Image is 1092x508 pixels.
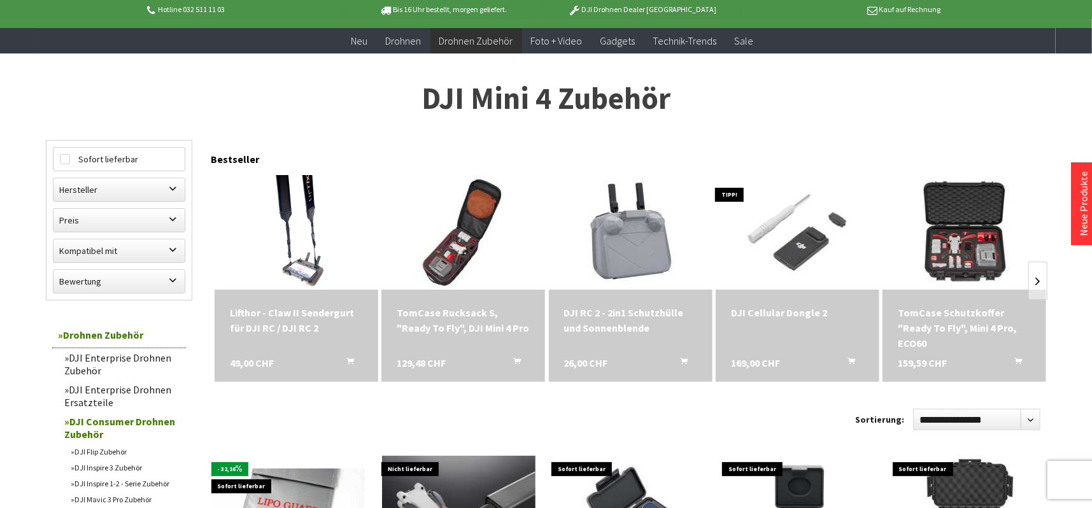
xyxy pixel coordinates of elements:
[344,2,542,17] p: Bis 16 Uhr bestellt, morgen geliefert.
[644,28,726,54] a: Technik-Trends
[653,34,717,47] span: Technik-Trends
[898,305,1031,351] a: TomCase Schutzkoffer "Ready To Fly", Mini 4 Pro, ECO60 159,59 CHF In den Warenkorb
[386,34,422,47] span: Drohnen
[53,178,185,201] label: Hersteller
[856,409,905,430] label: Sortierung:
[564,305,697,335] div: DJI RC 2 - 2in1 Schutzhülle und Sonnenblende
[343,28,377,54] a: Neu
[531,34,583,47] span: Foto + Video
[498,355,528,372] button: In den Warenkorb
[65,476,186,491] a: DJI Inspire 1-2 - Serie Zubehör
[731,355,780,370] span: 169,00 CHF
[254,175,338,290] img: Lifthor - Claw II Sendergurt für DJI RC / DJI RC 2
[211,140,1047,172] div: Bestseller
[907,175,1022,290] img: TomCase Schutzkoffer "Ready To Fly", Mini 4 Pro, ECO60
[430,28,522,54] a: Drohnen Zubehör
[65,460,186,476] a: DJI Inspire 3 Zubehör
[377,28,430,54] a: Drohnen
[898,355,947,370] span: 159,59 CHF
[439,34,513,47] span: Drohnen Zubehör
[145,2,344,17] p: Hotline 032 511 11 03
[331,355,362,372] button: In den Warenkorb
[65,491,186,507] a: DJI Mavic 3 Pro Zubehör
[592,28,644,54] a: Gadgets
[397,305,530,335] a: TomCase Rucksack S, "Ready To Fly", DJI Mini 4 Pro 129,48 CHF In den Warenkorb
[230,305,363,335] div: Lifthor - Claw II Sendergurt für DJI RC / DJI RC 2
[59,348,186,380] a: DJI Enterprise Drohnen Zubehör
[406,175,521,290] img: TomCase Rucksack S, "Ready To Fly", DJI Mini 4 Pro
[65,444,186,460] a: DJI Flip Zubehör
[742,2,940,17] p: Kauf auf Rechnung
[53,270,185,293] label: Bewertung
[731,305,864,320] div: DJI Cellular Dongle 2
[1077,171,1090,236] a: Neue Produkte
[53,209,185,232] label: Preis
[726,28,763,54] a: Sale
[716,178,879,286] img: DJI Cellular Dongle 2
[832,355,863,372] button: In den Warenkorb
[59,380,186,412] a: DJI Enterprise Drohnen Ersatzteile
[53,239,185,262] label: Kompatibel mit
[564,305,697,335] a: DJI RC 2 - 2in1 Schutzhülle und Sonnenblende 26,00 CHF In den Warenkorb
[564,355,608,370] span: 26,00 CHF
[59,412,186,444] a: DJI Consumer Drohnen Zubehör
[735,34,754,47] span: Sale
[46,83,1047,115] h1: DJI Mini 4 Zubehör
[53,148,185,171] label: Sofort lieferbar
[573,175,688,290] img: DJI RC 2 - 2in1 Schutzhülle und Sonnenblende
[397,305,530,335] div: TomCase Rucksack S, "Ready To Fly", DJI Mini 4 Pro
[230,355,274,370] span: 49,00 CHF
[600,34,635,47] span: Gadgets
[999,355,1030,372] button: In den Warenkorb
[351,34,368,47] span: Neu
[52,322,186,348] a: Drohnen Zubehör
[522,28,592,54] a: Foto + Video
[898,305,1031,351] div: TomCase Schutzkoffer "Ready To Fly", Mini 4 Pro, ECO60
[230,305,363,335] a: Lifthor - Claw II Sendergurt für DJI RC / DJI RC 2 49,00 CHF In den Warenkorb
[731,305,864,320] a: DJI Cellular Dongle 2 169,00 CHF In den Warenkorb
[543,2,742,17] p: DJI Drohnen Dealer [GEOGRAPHIC_DATA]
[397,355,446,370] span: 129,48 CHF
[665,355,696,372] button: In den Warenkorb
